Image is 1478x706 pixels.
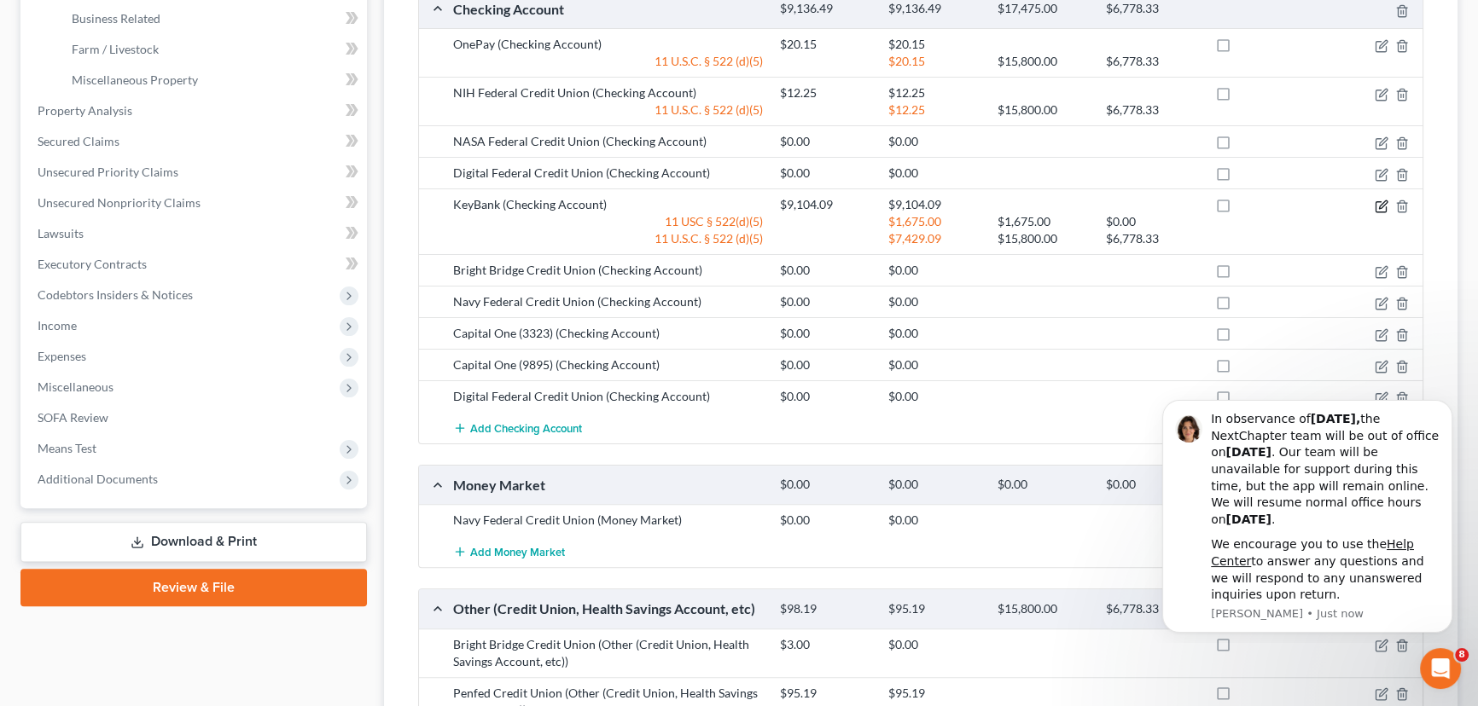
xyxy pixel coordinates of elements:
[989,477,1098,493] div: $0.00
[38,134,119,148] span: Secured Claims
[880,325,989,342] div: $0.00
[880,388,989,405] div: $0.00
[771,601,881,617] div: $98.19
[38,379,113,394] span: Miscellaneous
[880,36,989,53] div: $20.15
[880,165,989,182] div: $0.00
[771,512,881,529] div: $0.00
[771,165,881,182] div: $0.00
[72,42,159,56] span: Farm / Livestock
[24,218,367,249] a: Lawsuits
[24,95,367,126] a: Property Analysis
[20,569,367,606] a: Review & File
[38,103,132,118] span: Property Analysis
[58,65,367,95] a: Miscellaneous Property
[445,84,771,101] div: NIH Federal Credit Union (Checking Account)
[880,230,989,247] div: $7,429.09
[771,685,881,702] div: $95.19
[72,72,198,87] span: Miscellaneous Property
[470,545,565,558] span: Add Money Market
[880,1,989,17] div: $9,136.49
[771,196,881,213] div: $9,104.09
[1455,648,1469,662] span: 8
[445,53,771,70] div: 11 U.S.C. § 522 (d)(5)
[771,325,881,342] div: $0.00
[989,601,1098,617] div: $15,800.00
[24,188,367,218] a: Unsecured Nonpriority Claims
[880,53,989,70] div: $20.15
[771,84,881,101] div: $12.25
[1097,53,1207,70] div: $6,778.33
[72,11,160,26] span: Business Related
[989,1,1098,17] div: $17,475.00
[24,157,367,188] a: Unsecured Priority Claims
[470,421,582,435] span: Add Checking Account
[880,356,989,373] div: $0.00
[445,165,771,182] div: Digital Federal Credit Union (Checking Account)
[38,226,84,240] span: Lawsuits
[771,262,881,279] div: $0.00
[1097,601,1207,617] div: $6,778.33
[38,441,96,455] span: Means Test
[1137,385,1478,643] iframe: Intercom notifications message
[880,84,989,101] div: $12.25
[453,535,565,567] button: Add Money Market
[880,293,989,310] div: $0.00
[1097,230,1207,247] div: $6,778.33
[445,636,771,670] div: Bright Bridge Credit Union (Other (Credit Union, Health Savings Account, etc))
[1420,648,1461,689] iframe: Intercom live chat
[989,213,1098,230] div: $1,675.00
[880,133,989,150] div: $0.00
[24,249,367,280] a: Executory Contracts
[445,133,771,150] div: NASA Federal Credit Union (Checking Account)
[989,230,1098,247] div: $15,800.00
[989,53,1098,70] div: $15,800.00
[445,325,771,342] div: Capital One (3323) (Checking Account)
[445,262,771,279] div: Bright Bridge Credit Union (Checking Account)
[38,195,201,210] span: Unsecured Nonpriority Claims
[880,213,989,230] div: $1,675.00
[58,34,367,65] a: Farm / Livestock
[771,133,881,150] div: $0.00
[24,126,367,157] a: Secured Claims
[1097,1,1207,17] div: $6,778.33
[445,356,771,373] div: Capital One (9895) (Checking Account)
[38,257,147,271] span: Executory Contracts
[880,601,989,617] div: $95.19
[1097,101,1207,119] div: $6,778.33
[771,356,881,373] div: $0.00
[989,101,1098,119] div: $15,800.00
[453,412,582,443] button: Add Checking Account
[38,410,108,425] span: SOFA Review
[1097,213,1207,230] div: $0.00
[38,472,158,486] span: Additional Documents
[20,522,367,562] a: Download & Print
[24,402,367,433] a: SOFA Review
[58,3,367,34] a: Business Related
[880,196,989,213] div: $9,104.09
[771,1,881,17] div: $9,136.49
[445,230,771,247] div: 11 U.S.C. § 522 (d)(5)
[771,36,881,53] div: $20.15
[771,293,881,310] div: $0.00
[880,512,989,529] div: $0.00
[771,388,881,405] div: $0.00
[880,685,989,702] div: $95.19
[445,36,771,53] div: OnePay (Checking Account)
[880,636,989,653] div: $0.00
[38,287,193,302] span: Codebtors Insiders & Notices
[445,476,771,494] div: Money Market
[771,477,881,493] div: $0.00
[771,636,881,653] div: $3.00
[38,165,178,179] span: Unsecured Priority Claims
[880,477,989,493] div: $0.00
[445,512,771,529] div: Navy Federal Credit Union (Money Market)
